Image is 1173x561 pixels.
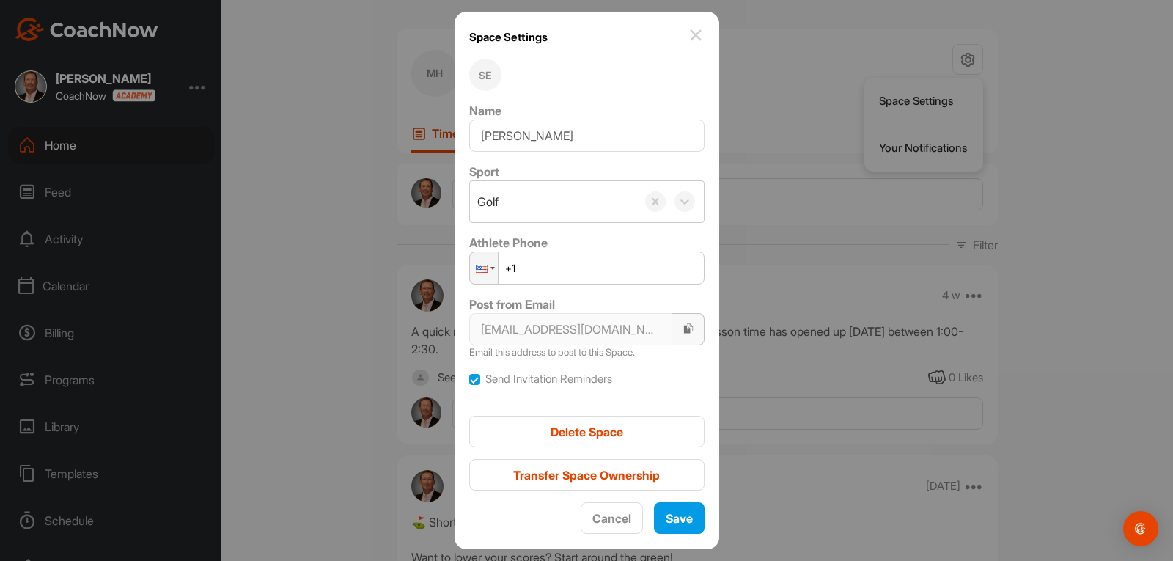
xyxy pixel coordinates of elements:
label: Name [469,103,501,118]
input: 1 (702) 123-4567 [469,252,705,285]
p: Email this address to post to this Space. [469,345,705,360]
div: SE [469,59,501,91]
label: Athlete Phone [469,235,548,250]
div: Golf [477,193,499,210]
div: Open Intercom Messenger [1123,511,1158,546]
div: United States: + 1 [470,252,498,284]
span: Save [666,511,693,526]
span: Delete Space [551,425,623,439]
span: Transfer Space Ownership [513,468,660,483]
label: Send Invitation Reminders [485,371,612,388]
button: Delete Space [469,416,705,447]
h1: Space Settings [469,26,548,48]
label: Post from Email [469,297,555,312]
span: Cancel [592,511,631,526]
label: Sport [469,164,499,179]
button: Transfer Space Ownership [469,459,705,491]
img: close [687,26,705,44]
button: Save [654,502,705,534]
button: Cancel [581,502,643,534]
